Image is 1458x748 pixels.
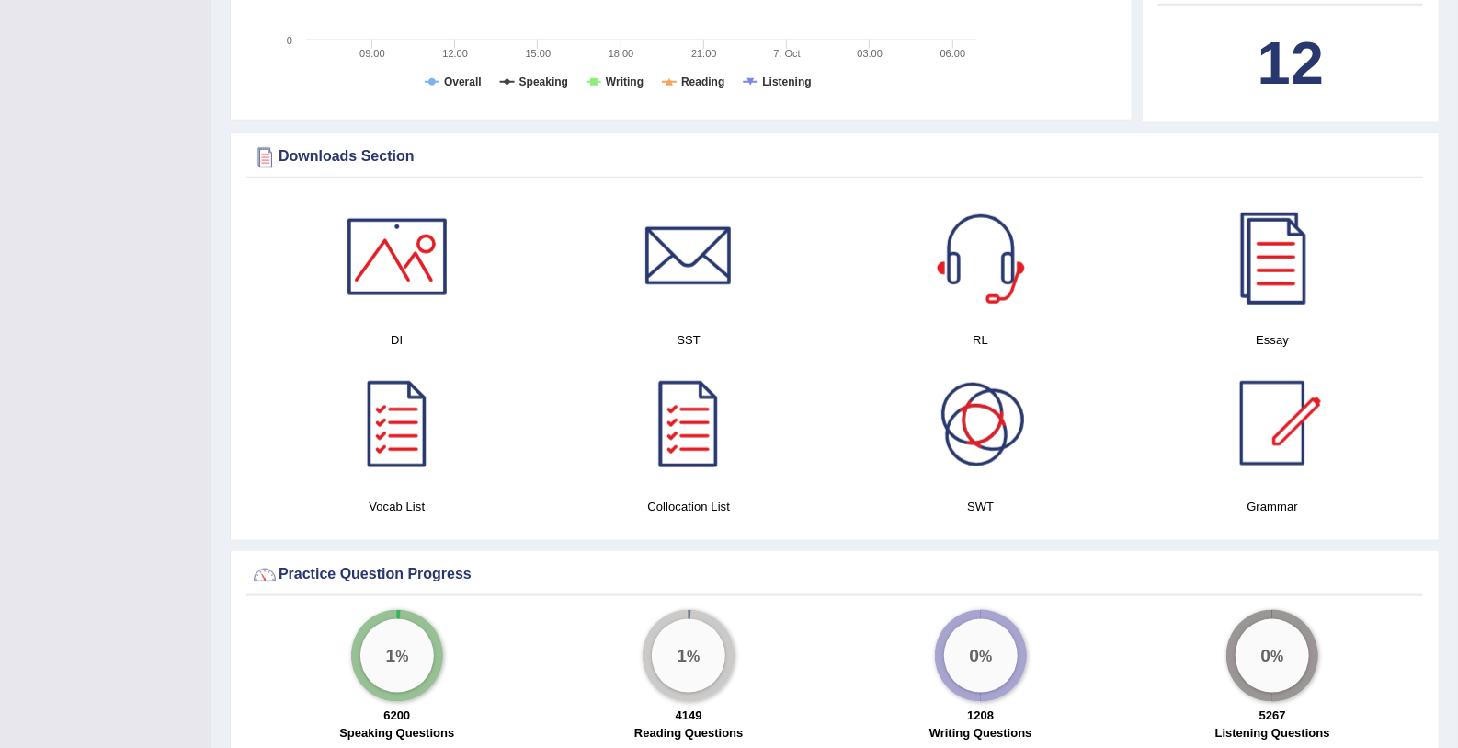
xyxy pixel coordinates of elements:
h4: RL [844,330,1118,350]
text: 03:00 [858,48,883,59]
h4: SST [552,330,826,350]
label: Speaking Questions [339,724,454,742]
text: 06:00 [940,48,966,59]
label: Reading Questions [634,724,743,742]
big: 1 [385,645,395,665]
tspan: Reading [681,75,724,88]
tspan: Writing [606,75,644,88]
h4: Essay [1136,330,1410,350]
tspan: 7. Oct [773,48,800,59]
div: Practice Question Progress [251,561,1418,589]
strong: 4149 [676,708,702,722]
h4: DI [260,330,534,350]
label: Writing Questions [929,724,1032,742]
tspan: Speaking [519,75,568,88]
tspan: Listening [762,75,811,88]
text: 21:00 [691,48,717,59]
b: 12 [1258,29,1324,97]
strong: 6200 [383,708,410,722]
big: 1 [678,645,688,665]
h4: Collocation List [552,497,826,516]
tspan: Overall [444,75,482,88]
div: % [1236,619,1309,693]
h4: Grammar [1136,497,1410,516]
text: 15:00 [526,48,552,59]
text: 09:00 [359,48,385,59]
text: 18:00 [609,48,634,59]
h4: SWT [844,497,1118,516]
strong: 1208 [967,708,994,722]
text: 12:00 [442,48,468,59]
div: % [360,619,434,693]
div: Downloads Section [251,144,1418,171]
div: % [944,619,1018,693]
big: 0 [1261,645,1271,665]
label: Listening Questions [1215,724,1330,742]
text: 0 [287,35,292,46]
big: 0 [969,645,979,665]
strong: 5267 [1259,708,1286,722]
h4: Vocab List [260,497,534,516]
div: % [652,619,725,693]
